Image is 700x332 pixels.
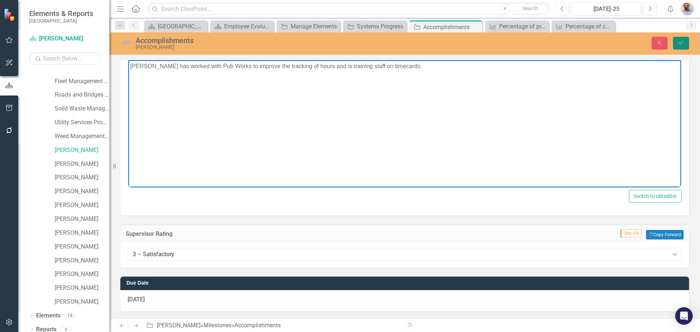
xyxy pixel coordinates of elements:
span: Dec-24 [620,229,642,237]
img: Not Defined [120,37,132,48]
button: Search [512,4,548,14]
a: Utility Services Program [55,118,109,127]
a: Systems Progress [345,22,405,31]
a: Roads and Bridges Program [55,91,109,99]
span: Elements & Reports [29,9,93,18]
small: [GEOGRAPHIC_DATA] [29,18,93,24]
a: [PERSON_NAME] [157,322,201,329]
a: [PERSON_NAME] [55,146,109,155]
div: 3 – Satisfactory [133,250,669,258]
div: 18 [64,313,76,319]
div: [PERSON_NAME] [136,44,439,50]
button: Switch to old editor [629,190,682,203]
div: Open Intercom Messenger [675,307,693,325]
input: Search ClearPoint... [148,3,550,15]
a: Percentage of product that is diverted from the waste stream. [487,22,547,31]
a: Percentage of customer inquiries regarding road conditions, summer and winter, receive an informe... [553,22,613,31]
img: ClearPoint Strategy [4,8,16,21]
span: Search [522,5,538,11]
div: Systems Progress [357,22,405,31]
a: [PERSON_NAME] [55,160,109,168]
a: Weed Management Program [55,132,109,141]
iframe: Rich Text Area [128,60,681,187]
div: Accomplishments [234,322,281,329]
a: [PERSON_NAME] [55,284,109,292]
div: Accomplishments [136,36,439,44]
a: [PERSON_NAME] [29,35,102,43]
a: [GEOGRAPHIC_DATA] [146,22,206,31]
button: Copy Forward [646,230,684,239]
a: [PERSON_NAME] [55,201,109,210]
a: Manage Elements [279,22,338,31]
a: Fleet Management Program [55,77,109,86]
h3: Supervisor Rating [126,231,362,237]
a: [PERSON_NAME] [55,173,109,182]
a: [PERSON_NAME] [55,243,109,251]
a: Employee Evaluation Navigation [212,22,272,31]
img: Martin Schmidt [681,2,694,15]
a: [PERSON_NAME] [55,229,109,237]
div: [GEOGRAPHIC_DATA] [158,22,206,31]
button: [DATE]-25 [571,2,641,15]
div: Percentage of customer inquiries regarding road conditions, summer and winter, receive an informe... [565,22,613,31]
a: Solid Waste Management Program [55,105,109,113]
div: [DATE]-25 [574,5,639,13]
div: Percentage of product that is diverted from the waste stream. [499,22,547,31]
div: » » [146,321,399,330]
a: [PERSON_NAME] [55,270,109,278]
a: Milestones [203,322,232,329]
input: Search Below... [29,52,102,65]
div: Employee Evaluation Navigation [224,22,272,31]
a: [PERSON_NAME] [55,215,109,223]
a: [PERSON_NAME] [55,187,109,196]
a: Elements [36,312,61,320]
h3: Due Date [127,280,685,286]
div: Accomplishments [423,23,481,32]
div: Manage Elements [291,22,338,31]
a: [PERSON_NAME] [55,257,109,265]
a: [PERSON_NAME] [55,298,109,306]
span: [DATE] [128,296,145,303]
